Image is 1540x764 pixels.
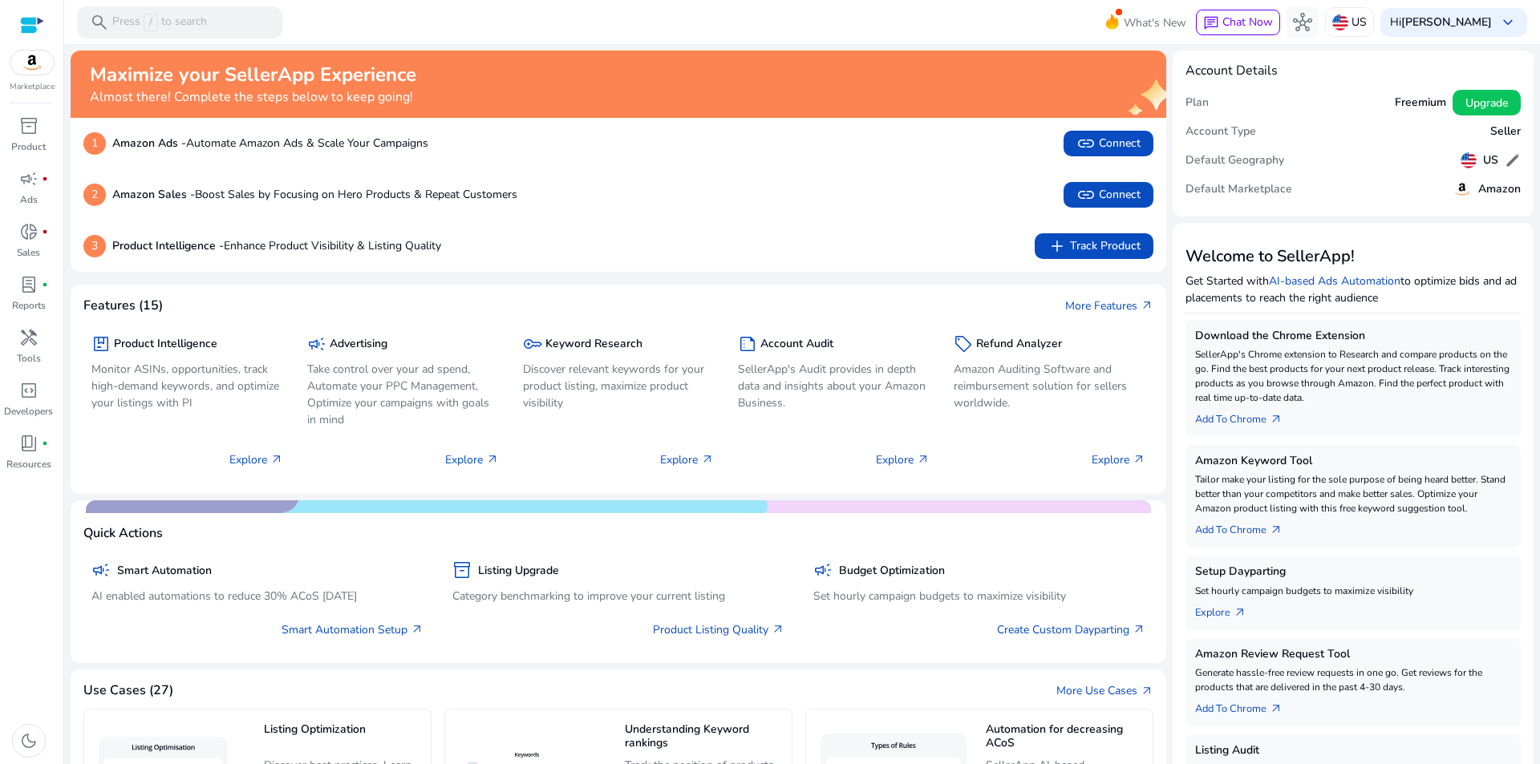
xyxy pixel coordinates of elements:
[1092,451,1145,468] p: Explore
[411,623,423,636] span: arrow_outward
[83,184,106,206] p: 2
[813,588,1145,604] p: Set hourly campaign budgets to maximize visibility
[229,451,283,468] p: Explore
[545,338,642,351] h5: Keyword Research
[4,404,53,418] p: Developers
[1195,565,1511,579] h5: Setup Dayparting
[1453,180,1472,199] img: amazon.svg
[1185,63,1278,79] h4: Account Details
[1395,96,1446,110] h5: Freemium
[1076,134,1141,153] span: Connect
[91,361,283,411] p: Monitor ASINs, opportunities, track high-demand keywords, and optimize your listings with PI
[1390,17,1492,28] p: Hi
[90,13,109,32] span: search
[10,81,55,93] p: Marketplace
[1195,584,1511,598] p: Set hourly campaign budgets to maximize visibility
[1185,273,1521,306] p: Get Started with to optimize bids and ad placements to reach the right audience
[1478,183,1521,196] h5: Amazon
[997,621,1145,638] a: Create Custom Dayparting
[83,132,106,155] p: 1
[19,169,38,188] span: campaign
[112,14,207,31] p: Press to search
[1352,8,1367,36] p: US
[264,723,423,751] h5: Listing Optimization
[1453,90,1521,115] button: Upgrade
[1065,297,1153,314] a: More Featuresarrow_outward
[523,361,715,411] p: Discover relevant keywords for your product listing, maximize product visibility
[1056,682,1153,699] a: More Use Casesarrow_outward
[445,451,499,468] p: Explore
[19,222,38,241] span: donut_small
[83,683,173,698] h4: Use Cases (27)
[1185,247,1521,266] h3: Welcome to SellerApp!
[270,453,283,466] span: arrow_outward
[1270,702,1283,715] span: arrow_outward
[738,334,757,354] span: summarize
[12,298,46,313] p: Reports
[1270,523,1283,536] span: arrow_outward
[1195,405,1295,427] a: Add To Chrome
[1064,182,1153,208] button: linkConnect
[701,453,714,466] span: arrow_outward
[486,453,499,466] span: arrow_outward
[1203,15,1219,31] span: chat
[1195,347,1511,405] p: SellerApp's Chrome extension to Research and compare products on the go. Find the best products f...
[917,453,930,466] span: arrow_outward
[42,281,48,288] span: fiber_manual_record
[307,334,326,354] span: campaign
[112,237,441,254] p: Enhance Product Visibility & Listing Quality
[1269,273,1400,289] a: AI-based Ads Automation
[1196,10,1280,35] button: chatChat Now
[876,451,930,468] p: Explore
[112,238,224,253] b: Product Intelligence -
[19,275,38,294] span: lab_profile
[1461,152,1477,168] img: us.svg
[452,560,472,580] span: inventory_2
[19,116,38,135] span: inventory_2
[117,564,212,578] h5: Smart Automation
[625,723,784,751] h5: Understanding Keyword rankings
[112,187,195,202] b: Amazon Sales -
[114,338,217,351] h5: Product Intelligence
[112,186,517,203] p: Boost Sales by Focusing on Hero Products & Repeat Customers
[307,361,499,428] p: Take control over your ad spend, Automate your PPC Management, Optimize your campaigns with goals...
[1401,14,1492,30] b: [PERSON_NAME]
[954,361,1145,411] p: Amazon Auditing Software and reimbursement solution for sellers worldwide.
[986,723,1145,751] h5: Automation for decreasing ACoS
[1270,413,1283,426] span: arrow_outward
[1505,152,1521,168] span: edit
[976,338,1062,351] h5: Refund Analyzer
[1076,185,1096,204] span: link
[523,334,542,354] span: key
[1483,154,1498,168] h5: US
[1195,665,1511,694] p: Generate hassle-free review requests in one go. Get reviews for the products that are delivered i...
[83,235,106,257] p: 3
[1141,299,1153,312] span: arrow_outward
[19,381,38,400] span: code_blocks
[1490,125,1521,139] h5: Seller
[478,564,559,578] h5: Listing Upgrade
[1195,598,1259,620] a: Explorearrow_outward
[90,90,416,105] h4: Almost there! Complete the steps below to keep going!
[1048,236,1141,256] span: Track Product
[42,440,48,447] span: fiber_manual_record
[6,457,51,471] p: Resources
[1141,685,1153,697] span: arrow_outward
[90,63,416,87] h2: Maximize your SellerApp Experience
[1287,6,1319,38] button: hub
[330,338,387,351] h5: Advertising
[91,334,111,354] span: package
[91,560,111,580] span: campaign
[282,621,423,638] a: Smart Automation Setup
[1498,13,1518,32] span: keyboard_arrow_down
[1332,14,1348,30] img: us.svg
[1195,472,1511,515] p: Tailor make your listing for the sole purpose of being heard better. Stand better than your compe...
[1124,9,1186,37] span: What's New
[83,298,163,313] h4: Features (15)
[1195,329,1511,343] h5: Download the Chrome Extension
[653,621,784,638] a: Product Listing Quality
[42,228,48,235] span: fiber_manual_record
[452,588,784,604] p: Category benchmarking to improve your current listing
[83,526,163,541] h4: Quick Actions
[1465,95,1508,111] span: Upgrade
